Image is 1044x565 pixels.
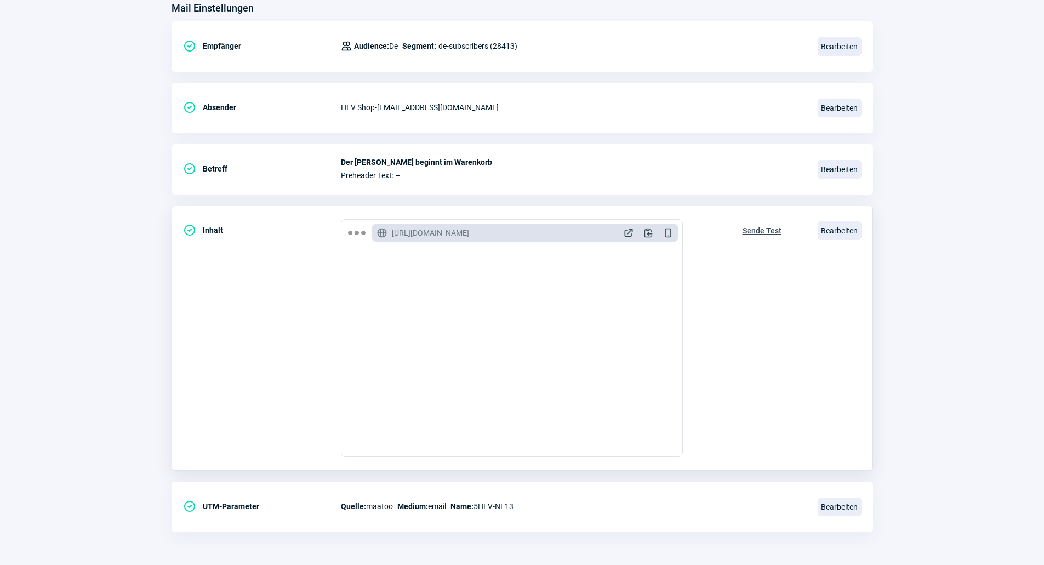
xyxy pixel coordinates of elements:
[743,222,781,239] span: Sende Test
[341,500,393,513] span: maatoo
[818,498,862,516] span: Bearbeiten
[341,96,805,118] div: HEV Shop - [EMAIL_ADDRESS][DOMAIN_NAME]
[397,500,446,513] span: email
[818,37,862,56] span: Bearbeiten
[183,96,341,118] div: Absender
[731,219,793,240] button: Sende Test
[354,39,398,53] span: De
[402,39,436,53] span: Segment:
[818,99,862,117] span: Bearbeiten
[354,42,389,50] span: Audience:
[392,227,469,238] span: [URL][DOMAIN_NAME]
[341,35,517,57] div: de-subscribers (28413)
[397,502,428,511] span: Medium:
[341,171,805,180] span: Preheader Text: –
[183,35,341,57] div: Empfänger
[450,502,473,511] span: Name:
[818,221,862,240] span: Bearbeiten
[818,160,862,179] span: Bearbeiten
[183,219,341,241] div: Inhalt
[341,502,366,511] span: Quelle:
[450,500,514,513] span: 5HEV-NL13
[183,495,341,517] div: UTM-Parameter
[341,158,805,167] span: Der [PERSON_NAME] beginnt im Warenkorb
[183,158,341,180] div: Betreff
